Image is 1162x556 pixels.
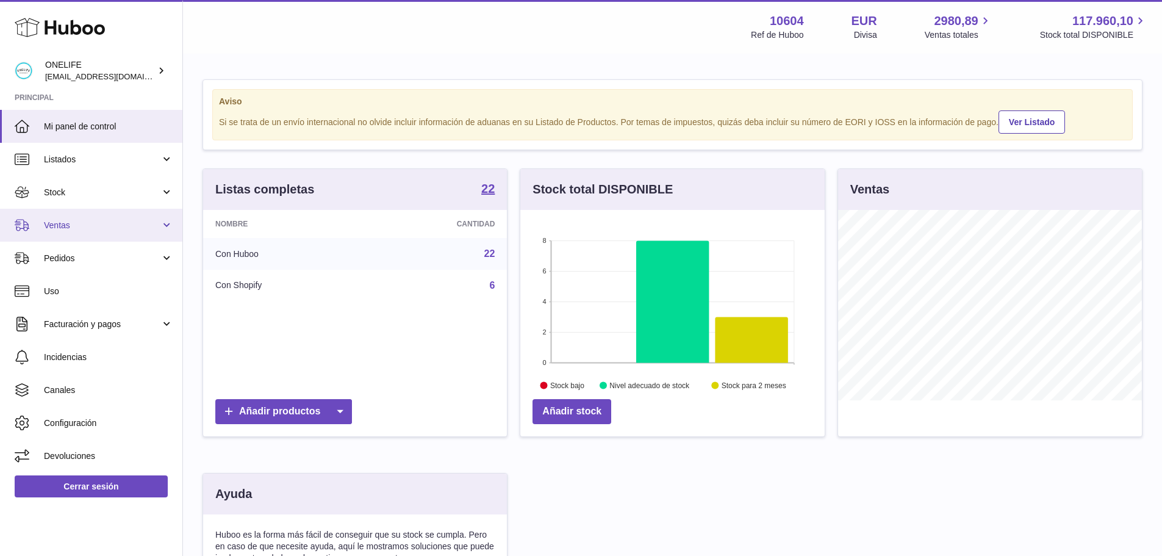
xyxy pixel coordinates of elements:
[850,181,889,198] h3: Ventas
[44,220,160,231] span: Ventas
[44,352,173,363] span: Incidencias
[533,181,673,198] h3: Stock total DISPONIBLE
[925,13,992,41] a: 2980,89 Ventas totales
[489,280,495,291] a: 6
[1040,29,1147,41] span: Stock total DISPONIBLE
[44,187,160,198] span: Stock
[44,385,173,396] span: Canales
[215,399,352,424] a: Añadir productos
[203,238,365,270] td: Con Huboo
[854,29,877,41] div: Divisa
[543,359,547,366] text: 0
[1072,13,1133,29] span: 117.960,10
[934,13,978,29] span: 2980,89
[533,399,611,424] a: Añadir stock
[365,210,507,238] th: Cantidad
[219,96,1126,107] strong: Aviso
[484,248,495,259] a: 22
[44,121,173,132] span: Mi panel de control
[203,270,365,301] td: Con Shopify
[999,110,1065,134] a: Ver Listado
[543,237,547,244] text: 8
[481,182,495,197] a: 22
[770,13,804,29] strong: 10604
[543,298,547,305] text: 4
[550,381,584,390] text: Stock bajo
[543,328,547,336] text: 2
[15,62,33,80] img: internalAdmin-10604@internal.huboo.com
[481,182,495,195] strong: 22
[543,267,547,275] text: 6
[44,253,160,264] span: Pedidos
[610,381,690,390] text: Nivel adecuado de stock
[44,319,160,330] span: Facturación y pagos
[45,71,179,81] span: [EMAIL_ADDRESS][DOMAIN_NAME]
[44,286,173,297] span: Uso
[722,381,786,390] text: Stock para 2 meses
[44,417,173,429] span: Configuración
[219,109,1126,134] div: Si se trata de un envío internacional no olvide incluir información de aduanas en su Listado de P...
[15,475,168,497] a: Cerrar sesión
[215,486,252,502] h3: Ayuda
[215,181,314,198] h3: Listas completas
[44,450,173,462] span: Devoluciones
[203,210,365,238] th: Nombre
[44,154,160,165] span: Listados
[925,29,992,41] span: Ventas totales
[751,29,803,41] div: Ref de Huboo
[852,13,877,29] strong: EUR
[45,59,155,82] div: ONELIFE
[1040,13,1147,41] a: 117.960,10 Stock total DISPONIBLE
